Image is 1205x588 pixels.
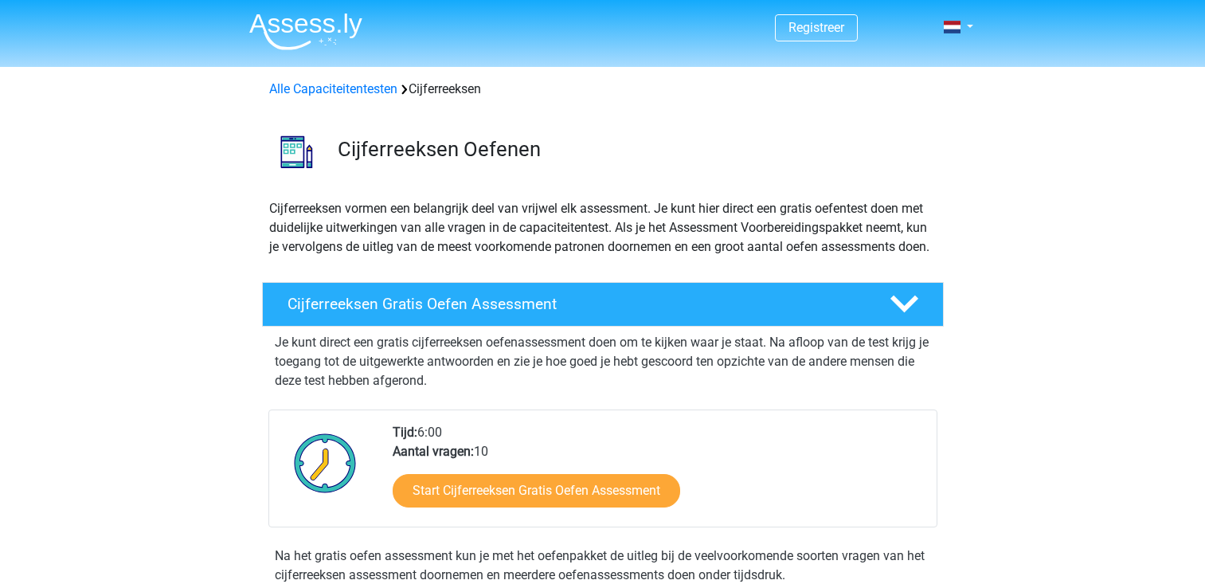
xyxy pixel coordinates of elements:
[263,80,943,99] div: Cijferreeksen
[256,282,950,327] a: Cijferreeksen Gratis Oefen Assessment
[268,547,937,585] div: Na het gratis oefen assessment kun je met het oefenpakket de uitleg bij de veelvoorkomende soorte...
[338,137,931,162] h3: Cijferreeksen Oefenen
[393,425,417,440] b: Tijd:
[275,333,931,390] p: Je kunt direct een gratis cijferreeksen oefenassessment doen om te kijken waar je staat. Na afloo...
[393,474,680,508] a: Start Cijferreeksen Gratis Oefen Assessment
[381,423,936,527] div: 6:00 10
[788,20,844,35] a: Registreer
[269,81,397,96] a: Alle Capaciteitentesten
[263,118,331,186] img: cijferreeksen
[269,199,937,257] p: Cijferreeksen vormen een belangrijk deel van vrijwel elk assessment. Je kunt hier direct een grat...
[393,444,474,459] b: Aantal vragen:
[249,13,362,50] img: Assessly
[288,295,864,313] h4: Cijferreeksen Gratis Oefen Assessment
[285,423,366,503] img: Klok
